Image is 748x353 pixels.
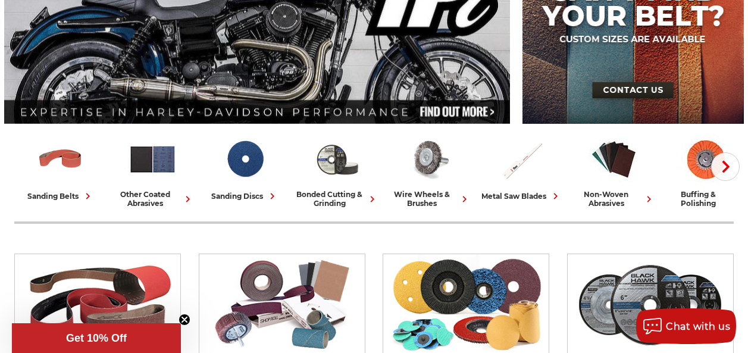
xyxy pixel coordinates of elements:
[589,135,639,184] img: Non-woven Abrasives
[66,332,127,344] span: Get 10% Off
[681,135,731,184] img: Buffing & Polishing
[220,135,270,184] img: Sanding Discs
[128,135,177,184] img: Other Coated Abrasives
[204,135,286,202] a: sanding discs
[572,135,655,208] a: non-woven abrasives
[388,135,471,208] a: wire wheels & brushes
[312,135,362,184] img: Bonded Cutting & Grinding
[497,135,546,184] img: Metal Saw Blades
[711,152,740,181] button: Next
[27,190,94,202] div: sanding belts
[572,190,655,208] div: non-woven abrasives
[481,190,562,202] div: metal saw blades
[296,135,378,208] a: bonded cutting & grinding
[636,308,736,344] button: Chat with us
[111,190,194,208] div: other coated abrasives
[111,135,194,208] a: other coated abrasives
[665,190,747,208] div: buffing & polishing
[405,135,454,184] img: Wire Wheels & Brushes
[296,190,378,208] div: bonded cutting & grinding
[480,135,563,202] a: metal saw blades
[12,323,181,353] div: Get 10% OffClose teaser
[36,135,85,184] img: Sanding Belts
[211,190,278,202] div: sanding discs
[388,190,471,208] div: wire wheels & brushes
[19,135,102,202] a: sanding belts
[666,321,730,332] span: Chat with us
[179,314,190,326] button: Close teaser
